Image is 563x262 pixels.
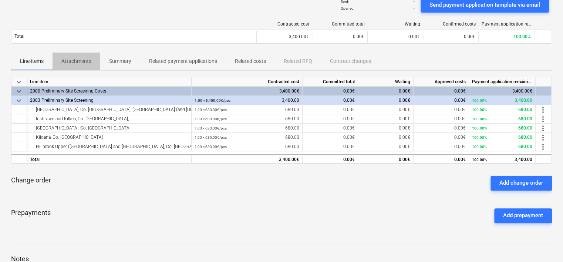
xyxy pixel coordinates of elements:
[414,154,469,164] div: 0.00€
[11,208,51,223] p: Prepayments
[539,133,547,142] span: more_vert
[30,114,188,124] div: Irishtown and Kilkea, Co. [GEOGRAPHIC_DATA],
[408,34,420,39] span: 0.00€
[27,154,192,164] div: Total
[358,77,414,87] div: Waiting
[30,105,188,114] div: [GEOGRAPHIC_DATA], Co. [GEOGRAPHIC_DATA], [GEOGRAPHIC_DATA] (and [GEOGRAPHIC_DATA] and [GEOGRAPHI...
[192,87,303,96] div: 3,400.00€
[454,116,466,121] span: 0.00€
[399,125,410,131] span: 0.00€
[472,96,532,105] div: 3,400.00
[472,98,487,103] small: 100.00%
[343,98,355,103] span: 0.00€
[539,114,547,123] span: more_vert
[343,107,355,112] span: 0.00€
[526,226,563,262] iframe: Chat Widget
[399,107,410,112] span: 0.00€
[195,124,299,133] div: 680.00
[195,108,227,112] small: 1.00 × 680.00€ / pcs
[260,21,309,27] div: Contracted cost
[192,154,303,164] div: 3,400.00€
[353,34,364,39] span: 0.00€
[472,135,487,140] small: 100.00%
[399,135,410,140] span: 0.00€
[109,57,131,65] p: Summary
[539,124,547,132] span: more_vert
[472,158,487,162] small: 100.00%
[343,116,355,121] span: 0.00€
[472,155,532,164] div: 3,400.00
[195,117,227,121] small: 1.00 × 680.00€ / pcs
[472,133,532,142] div: 680.00
[482,21,531,27] div: Payment application remaining
[303,87,358,96] div: 0.00€
[343,135,355,140] span: 0.00€
[426,21,476,27] div: Confirmed costs
[503,211,543,220] div: Add prepayment
[14,77,23,86] span: keyboard_arrow_down
[343,125,355,131] span: 0.00€
[30,142,188,151] div: Hillbrook Upper ([GEOGRAPHIC_DATA] and [GEOGRAPHIC_DATA], Co. [GEOGRAPHIC_DATA])
[472,124,532,133] div: 680.00
[414,87,469,96] div: 0.00€
[454,125,466,131] span: 0.00€
[399,116,410,121] span: 0.00€
[30,133,188,142] div: Kiloana, Co. [GEOGRAPHIC_DATA]
[61,57,91,65] p: Attachments
[472,142,532,151] div: 680.00
[195,133,299,142] div: 680.00
[192,77,303,87] div: Contracted cost
[195,142,299,151] div: 680.00
[30,96,188,105] div: 2003 Preliminary Site Screening
[472,145,487,149] small: 100.00%
[11,176,51,185] p: Change order
[303,77,358,87] div: Committed total
[358,154,414,164] div: 0.00€
[499,178,543,188] div: Add change order
[195,98,230,103] small: 1.00 × 3,400.00€ / pcs
[27,77,192,87] div: Line-item
[358,87,414,96] div: 0.00€
[195,114,299,124] div: 680.00
[399,98,410,103] span: 0.00€
[315,21,365,27] div: Committed total
[30,124,188,133] div: [GEOGRAPHIC_DATA], Co. [GEOGRAPHIC_DATA]
[14,96,23,105] span: keyboard_arrow_down
[399,144,410,149] span: 0.00€
[303,154,358,164] div: 0.00€
[454,135,466,140] span: 0.00€
[464,34,475,39] span: 0.00€
[371,21,420,27] div: Waiting
[235,57,266,65] p: Related costs
[454,98,466,103] span: 0.00€
[454,107,466,112] span: 0.00€
[20,57,44,65] p: Line-items
[343,144,355,149] span: 0.00€
[30,87,188,96] div: 2000 Preliminary Site Screening Costs
[490,176,552,191] button: Add change order
[195,105,299,114] div: 680.00
[195,126,227,130] small: 1.00 × 680.00€ / pcs
[469,77,536,87] div: Payment application remaining
[14,87,23,95] span: keyboard_arrow_down
[472,114,532,124] div: 680.00
[539,105,547,114] span: more_vert
[472,108,487,112] small: 100.00%
[472,105,532,114] div: 680.00
[14,33,24,40] p: Total
[149,57,217,65] p: Related payment applications
[469,87,536,96] div: 3,400.00€
[472,126,487,130] small: 100.00%
[414,77,469,87] div: Approved costs
[494,208,552,223] button: Add prepayment
[195,135,227,140] small: 1.00 × 680.00€ / pcs
[454,144,466,149] span: 0.00€
[256,31,312,43] div: 3,400.00€
[341,6,354,11] p: Opened :
[472,117,487,121] small: 100.00%
[513,34,531,39] span: 100.00%
[195,145,227,149] small: 1.00 × 680.00€ / pcs
[195,96,299,105] div: 3,400.00
[539,142,547,151] span: more_vert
